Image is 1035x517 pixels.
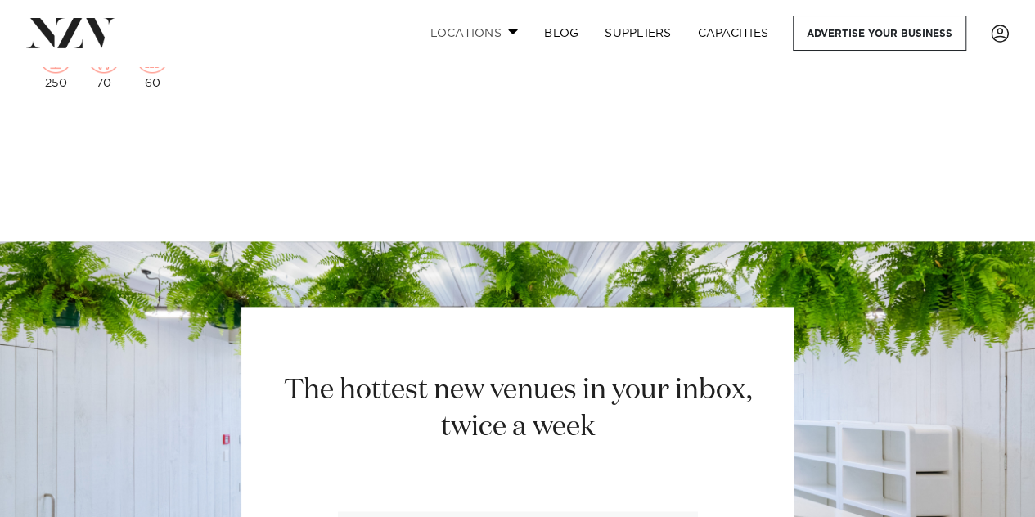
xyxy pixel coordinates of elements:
[26,18,115,47] img: nzv-logo.png
[685,16,782,51] a: Capacities
[592,16,684,51] a: SUPPLIERS
[263,372,772,446] h2: The hottest new venues in your inbox, twice a week
[416,16,531,51] a: Locations
[793,16,966,51] a: Advertise your business
[531,16,592,51] a: BLOG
